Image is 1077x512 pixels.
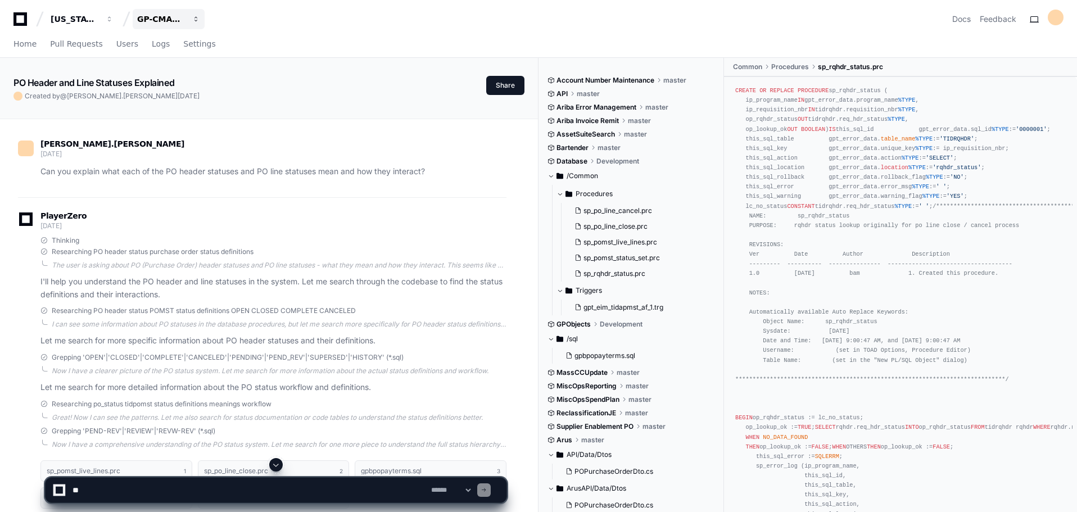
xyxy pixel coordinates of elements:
[40,334,506,347] p: Let me search for more specific information about PO header statuses and their definitions.
[596,157,639,166] span: Development
[152,31,170,57] a: Logs
[583,206,652,215] span: sp_po_line_cancel.prc
[581,436,604,445] span: master
[642,422,666,431] span: master
[624,130,647,139] span: master
[52,427,215,436] span: Grepping 'PEND-REV'|'REVIEW'|'REVW-REV' (*.sql)
[926,155,953,161] span: 'SELECT'
[13,31,37,57] a: Home
[798,97,804,103] span: IN
[570,266,709,282] button: sp_rqhdr_status.prc
[556,116,619,125] span: Ariba Invoice Remit
[771,62,809,71] span: Procedures
[763,434,808,441] span: NO_DATA_FOUND
[556,169,563,183] svg: Directory
[867,443,881,450] span: THEN
[745,434,759,441] span: WHEN
[556,422,633,431] span: Supplier Enablement PO
[40,165,506,178] p: Can you explain what each of the PO header statuses and PO line statuses mean and how they interact?
[759,87,794,94] span: OR REPLACE
[628,395,651,404] span: master
[940,135,975,142] span: 'TIDRQHDR'
[556,409,616,418] span: ReclassificationJE
[556,436,572,445] span: Arus
[933,443,950,450] span: FALSE
[583,303,663,312] span: gpt_eim_tidapmst_af_1.trg
[812,443,829,450] span: FALSE
[556,332,563,346] svg: Directory
[556,185,716,203] button: Procedures
[625,409,648,418] span: master
[40,149,61,158] span: [DATE]
[556,76,654,85] span: Account Number Maintenance
[950,174,964,180] span: 'NO'
[818,62,883,71] span: sp_rqhdr_status.prc
[46,9,118,29] button: [US_STATE] Pacific
[152,40,170,47] span: Logs
[583,238,657,247] span: sp_pomst_live_lines.prc
[798,424,812,431] span: TRUE
[733,62,762,71] span: Common
[13,40,37,47] span: Home
[52,366,506,375] div: Now I have a clearer picture of the PO status system. Let me search for more information about th...
[52,261,506,270] div: The user is asking about PO (Purchase Order) header statuses and PO line statuses - what they mea...
[919,203,929,210] span: ' '
[922,193,940,200] span: %TYPE
[898,106,916,113] span: %TYPE
[486,76,524,95] button: Share
[912,183,929,190] span: %TYPE
[735,87,756,94] span: CREATE
[556,382,617,391] span: MiscOpsReporting
[787,203,814,210] span: CONSTANT
[556,157,587,166] span: Database
[556,320,591,329] span: GPObjects
[556,143,589,152] span: Bartender
[905,424,919,431] span: INTO
[829,126,835,133] span: IS
[183,40,215,47] span: Settings
[547,446,716,464] button: API/Data/Dtos
[567,334,578,343] span: /sql
[626,382,649,391] span: master
[980,13,1016,25] button: Feedback
[598,143,621,152] span: master
[40,381,506,394] p: Let me search for more detailed information about the PO status workflow and definitions.
[52,440,506,449] div: Now I have a comprehensive understanding of the PO status system. Let me search for one more piec...
[52,413,506,422] div: Great! Now I can see the patterns. Let me also search for status documentation or code tables to ...
[25,92,200,101] span: Created by
[52,320,506,329] div: I can see some information about PO statuses in the database procedures, but let me search more s...
[801,126,825,133] span: BOOLEAN
[947,193,964,200] span: 'YES'
[565,284,572,297] svg: Directory
[556,395,619,404] span: MiscOpsSpendPlan
[583,269,645,278] span: sp_rqhdr_status.prc
[567,450,612,459] span: API/Data/Dtos
[881,164,908,171] span: location
[798,116,808,123] span: OUT
[52,247,254,256] span: Researching PO header status purchase order status definitions
[583,222,648,231] span: sp_po_line_close.prc
[808,106,814,113] span: IN
[1033,424,1051,431] span: WHERE
[13,77,174,88] app-text-character-animate: PO Header and Line Statuses Explained
[178,92,200,100] span: [DATE]
[547,167,716,185] button: /Common
[116,40,138,47] span: Users
[556,89,568,98] span: API
[902,155,919,161] span: %TYPE
[798,87,829,94] span: PROCEDURE
[50,31,102,57] a: Pull Requests
[574,351,635,360] span: gpbpopayterms.sql
[663,76,686,85] span: master
[881,135,916,142] span: table_name
[894,203,912,210] span: %TYPE
[933,164,981,171] span: 'rqhdr_status'
[915,145,933,152] span: %TYPE
[570,219,709,234] button: sp_po_line_close.prc
[971,424,985,431] span: FROM
[51,13,99,25] div: [US_STATE] Pacific
[547,330,716,348] button: /sql
[137,13,185,25] div: GP-CMAG-AS8
[40,139,184,148] span: [PERSON_NAME].[PERSON_NAME]
[556,130,615,139] span: AssetSuiteSearch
